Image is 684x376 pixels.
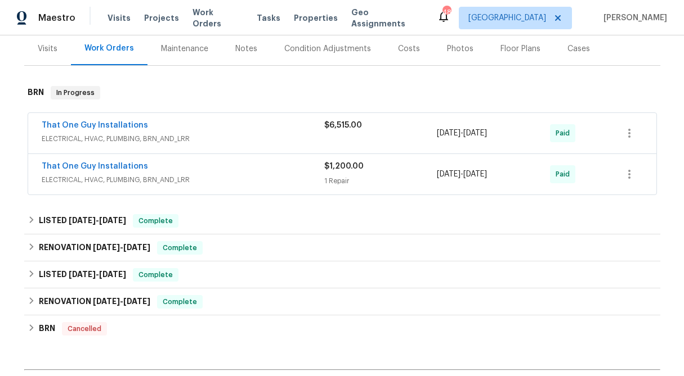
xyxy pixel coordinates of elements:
[123,297,150,305] span: [DATE]
[42,174,324,185] span: ELECTRICAL, HVAC, PLUMBING, BRN_AND_LRR
[24,234,660,261] div: RENOVATION [DATE]-[DATE]Complete
[108,12,131,24] span: Visits
[193,7,243,29] span: Work Orders
[437,129,461,137] span: [DATE]
[42,162,148,170] a: That One Guy Installations
[39,295,150,309] h6: RENOVATION
[84,43,134,54] div: Work Orders
[447,43,473,55] div: Photos
[39,322,55,336] h6: BRN
[324,162,364,170] span: $1,200.00
[28,86,44,99] h6: BRN
[38,12,75,24] span: Maestro
[52,87,99,98] span: In Progress
[556,169,574,180] span: Paid
[39,268,126,282] h6: LISTED
[24,315,660,342] div: BRN Cancelled
[158,242,202,253] span: Complete
[39,214,126,228] h6: LISTED
[93,243,120,251] span: [DATE]
[398,43,420,55] div: Costs
[284,43,371,55] div: Condition Adjustments
[437,169,487,180] span: -
[24,75,660,111] div: BRN In Progress
[38,43,57,55] div: Visits
[134,269,177,280] span: Complete
[134,215,177,226] span: Complete
[144,12,179,24] span: Projects
[599,12,667,24] span: [PERSON_NAME]
[93,243,150,251] span: -
[437,128,487,139] span: -
[257,14,280,22] span: Tasks
[69,270,96,278] span: [DATE]
[161,43,208,55] div: Maintenance
[93,297,150,305] span: -
[351,7,423,29] span: Geo Assignments
[123,243,150,251] span: [DATE]
[324,121,362,129] span: $6,515.00
[69,270,126,278] span: -
[463,170,487,178] span: [DATE]
[556,128,574,139] span: Paid
[442,7,450,18] div: 48
[24,207,660,234] div: LISTED [DATE]-[DATE]Complete
[235,43,257,55] div: Notes
[63,323,106,334] span: Cancelled
[24,288,660,315] div: RENOVATION [DATE]-[DATE]Complete
[463,129,487,137] span: [DATE]
[99,216,126,224] span: [DATE]
[69,216,96,224] span: [DATE]
[294,12,338,24] span: Properties
[42,121,148,129] a: That One Guy Installations
[468,12,546,24] span: [GEOGRAPHIC_DATA]
[93,297,120,305] span: [DATE]
[42,133,324,144] span: ELECTRICAL, HVAC, PLUMBING, BRN_AND_LRR
[69,216,126,224] span: -
[500,43,540,55] div: Floor Plans
[39,241,150,255] h6: RENOVATION
[324,175,437,187] div: 1 Repair
[567,43,590,55] div: Cases
[24,261,660,288] div: LISTED [DATE]-[DATE]Complete
[99,270,126,278] span: [DATE]
[158,296,202,307] span: Complete
[437,170,461,178] span: [DATE]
